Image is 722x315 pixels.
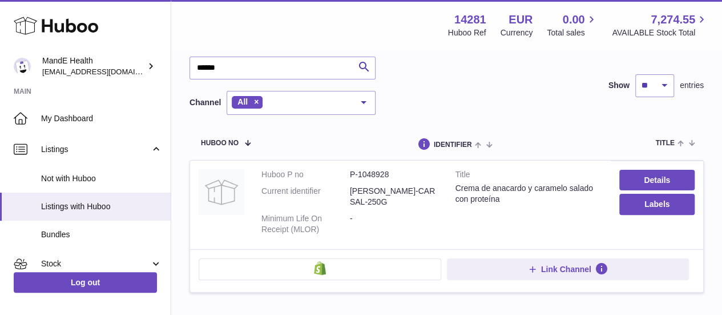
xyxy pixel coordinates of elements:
[350,213,438,235] dd: -
[14,58,31,75] img: internalAdmin-14281@internal.huboo.com
[41,229,162,240] span: Bundles
[41,144,150,155] span: Listings
[261,186,350,208] dt: Current identifier
[350,186,438,208] dd: [PERSON_NAME]-CARSAL-250G
[619,170,695,190] a: Details
[612,27,708,38] span: AVAILABLE Stock Total
[541,264,591,274] span: Link Channel
[563,12,585,27] span: 0.00
[448,27,486,38] div: Huboo Ref
[237,97,248,106] span: All
[350,169,438,180] dd: P-1048928
[680,80,704,91] span: entries
[41,258,150,269] span: Stock
[501,27,533,38] div: Currency
[314,261,326,275] img: shopify-small.png
[612,12,708,38] a: 7,274.55 AVAILABLE Stock Total
[42,55,145,77] div: MandE Health
[199,169,244,215] img: Crema de anacardo y caramelo salado con proteína
[434,141,472,149] span: identifier
[41,113,162,124] span: My Dashboard
[509,12,533,27] strong: EUR
[547,12,598,38] a: 0.00 Total sales
[608,80,630,91] label: Show
[447,258,689,280] button: Link Channel
[201,139,239,147] span: Huboo no
[454,12,486,27] strong: 14281
[41,201,162,212] span: Listings with Huboo
[189,97,221,108] label: Channel
[42,67,168,76] span: [EMAIL_ADDRESS][DOMAIN_NAME]
[14,272,157,293] a: Log out
[619,194,695,214] button: Labels
[651,12,695,27] span: 7,274.55
[455,169,603,183] strong: Title
[261,169,350,180] dt: Huboo P no
[655,139,674,147] span: title
[547,27,598,38] span: Total sales
[261,213,350,235] dt: Minimum Life On Receipt (MLOR)
[41,173,162,184] span: Not with Huboo
[455,183,603,205] div: Crema de anacardo y caramelo salado con proteína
